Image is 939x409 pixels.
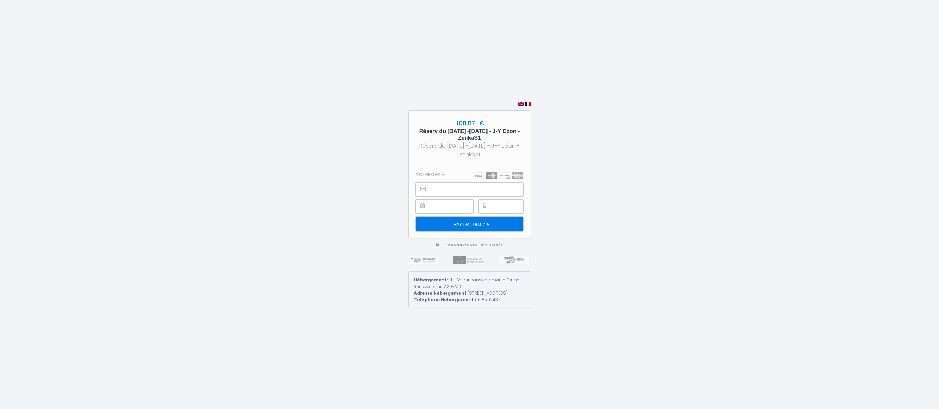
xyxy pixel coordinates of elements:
div: [STREET_ADDRESS] [414,290,526,297]
strong: Adresse Hébergement: [414,290,468,296]
span: 108.87 € [455,119,484,128]
strong: Téléphone Hébergement: [414,297,475,303]
img: carts.png [473,172,523,179]
iframe: Cadre sécurisé pour la saisie du numéro de carte [431,183,522,196]
iframe: Cadre sécurisé pour la saisie de la date d'expiration [431,200,473,213]
h3: Votre carte [416,172,445,177]
img: en.png [518,102,524,106]
input: PAYER 108.87 € [416,217,523,231]
img: fr.png [525,102,531,106]
h5: Réserv du [DATE] -[DATE] - J-Y Edon - ZenkaS1 [415,128,525,141]
div: Réserv du [DATE] -[DATE] - J-Y Edon - ZenkaS1 [415,141,525,159]
span: Transaction sécurisée [445,243,503,248]
iframe: Cadre sécurisé pour la saisie du code de sécurité CVC [494,200,523,213]
strong: Hébergement: [414,277,448,283]
div: 0618592437 [414,297,526,303]
div: * 1 - Séjour dans charmante Ferme Rénovée 5mn A29-A26 [414,277,526,290]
